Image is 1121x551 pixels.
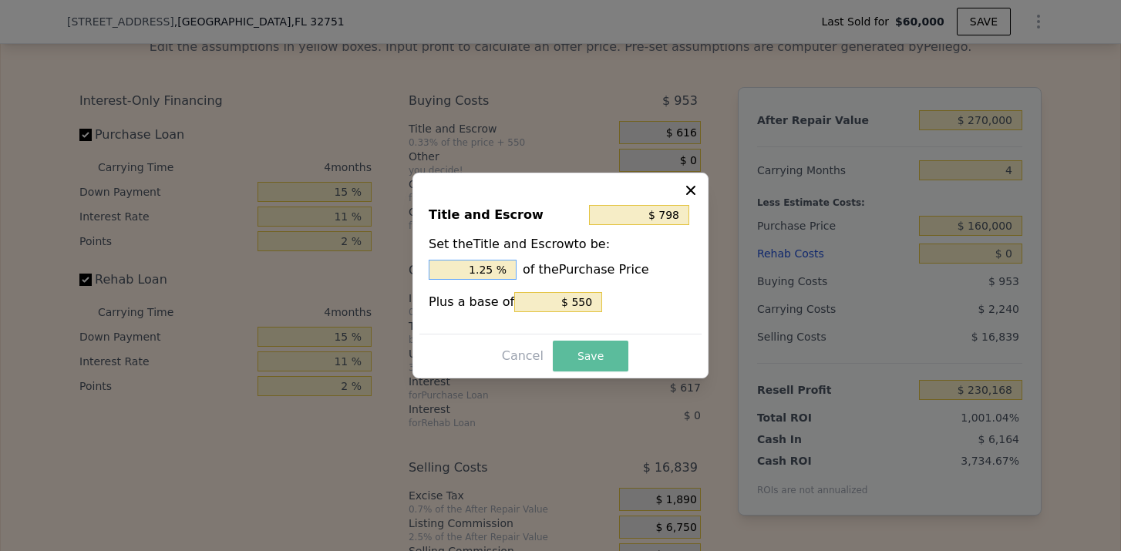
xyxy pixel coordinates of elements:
[429,201,583,229] div: Title and Escrow
[429,260,692,280] div: of the Purchase Price
[553,341,628,371] button: Save
[496,344,550,368] button: Cancel
[429,294,514,309] span: Plus a base of
[429,235,692,280] div: Set the Title and Escrow to be:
